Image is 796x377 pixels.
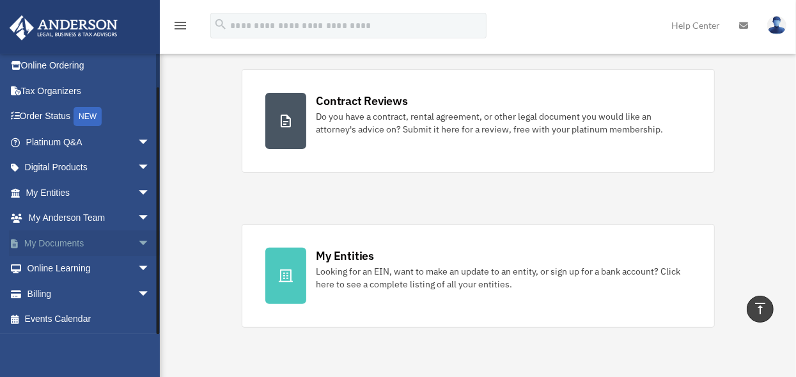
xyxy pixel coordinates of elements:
div: NEW [74,107,102,126]
span: arrow_drop_down [137,205,163,232]
a: Tax Organizers [9,78,169,104]
a: Online Ordering [9,53,169,79]
span: arrow_drop_down [137,180,163,206]
a: Digital Productsarrow_drop_down [9,155,169,180]
a: My Entitiesarrow_drop_down [9,180,169,205]
a: Platinum Q&Aarrow_drop_down [9,129,169,155]
a: Contract Reviews Do you have a contract, rental agreement, or other legal document you would like... [242,69,715,173]
i: vertical_align_top [753,301,768,316]
div: My Entities [316,248,374,264]
a: Billingarrow_drop_down [9,281,169,307]
img: User Pic [767,16,786,35]
a: Order StatusNEW [9,104,169,130]
a: menu [173,22,188,33]
span: arrow_drop_down [137,256,163,282]
i: menu [173,18,188,33]
a: Online Learningarrow_drop_down [9,256,169,282]
img: Anderson Advisors Platinum Portal [6,15,121,40]
a: Events Calendar [9,307,169,332]
a: vertical_align_top [747,296,774,323]
div: Looking for an EIN, want to make an update to an entity, or sign up for a bank account? Click her... [316,265,691,291]
a: My Documentsarrow_drop_down [9,230,169,256]
div: Contract Reviews [316,93,408,109]
a: My Entities Looking for an EIN, want to make an update to an entity, or sign up for a bank accoun... [242,224,715,328]
a: My Anderson Teamarrow_drop_down [9,205,169,231]
i: search [214,17,228,31]
span: arrow_drop_down [137,129,163,156]
span: arrow_drop_down [137,230,163,257]
span: arrow_drop_down [137,155,163,181]
span: arrow_drop_down [137,281,163,307]
div: Do you have a contract, rental agreement, or other legal document you would like an attorney's ad... [316,110,691,136]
